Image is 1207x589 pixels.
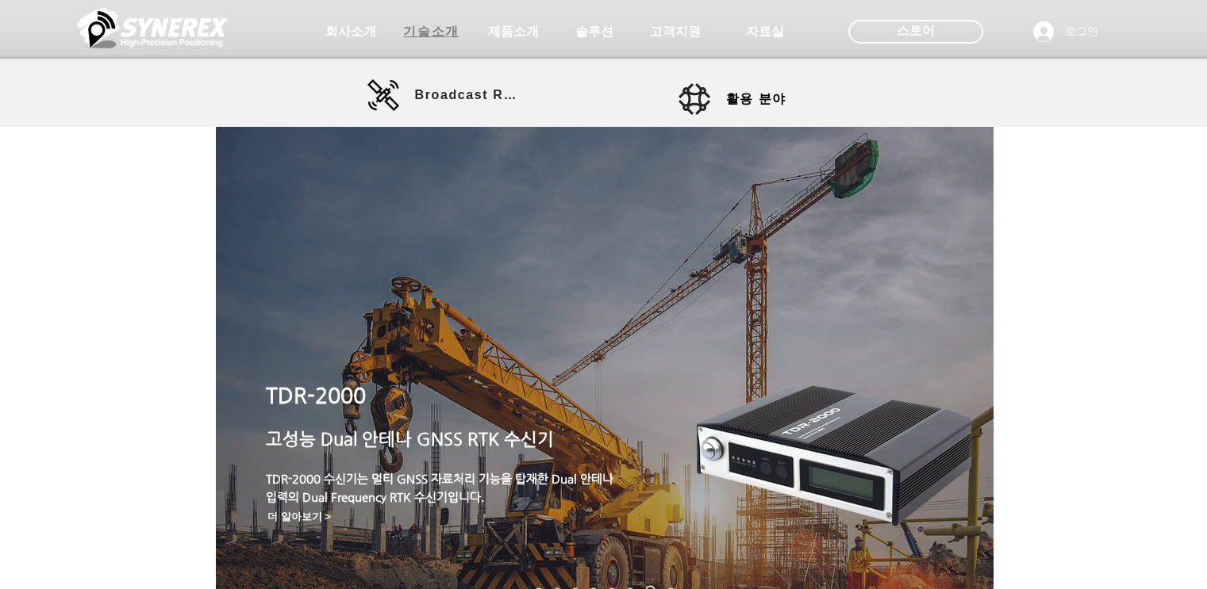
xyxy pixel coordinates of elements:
a: 고객지원 [636,16,715,48]
span: 솔루션 [575,24,613,40]
span: 회사소개 [325,24,376,40]
span: 스토어 [897,22,935,40]
iframe: Wix Chat [1024,521,1207,589]
img: TDR-2000-removebg-preview (1).png [697,381,971,531]
span: 고성능 Dual 안테나 GNSS RTK 수신기 [266,429,554,449]
span: 자료실 [746,24,784,40]
div: 스토어 [848,20,983,44]
span: 로그인 [1059,24,1104,40]
span: Broadcast RTK [415,88,522,102]
span: 활용 분야 [726,91,786,108]
a: 솔루션 [555,16,634,48]
button: 로그인 [1022,17,1109,47]
a: Broadcast RTK [367,79,522,111]
span: 더 알아보기 > [267,510,331,524]
a: 제품소개 [474,16,553,48]
span: 제품소개 [488,24,539,40]
a: 자료실 [725,16,805,48]
a: 활용 분야 [678,83,821,115]
span: TDR-2000 수신기는 멀티 GNSS 자료처리 기능을 탑재한 Dual 안테나 입력의 Dual Frequency RTK 수신기입니다. [266,472,613,503]
span: TDR-2000 [266,383,366,407]
a: 기술소개 [392,16,471,48]
img: 씨너렉스_White_simbol_대지 1.png [77,4,228,52]
button: 더 알아보기 > [262,507,337,526]
span: 고객지원 [650,24,701,40]
a: 회사소개 [311,16,390,48]
span: 기술소개 [403,24,459,40]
